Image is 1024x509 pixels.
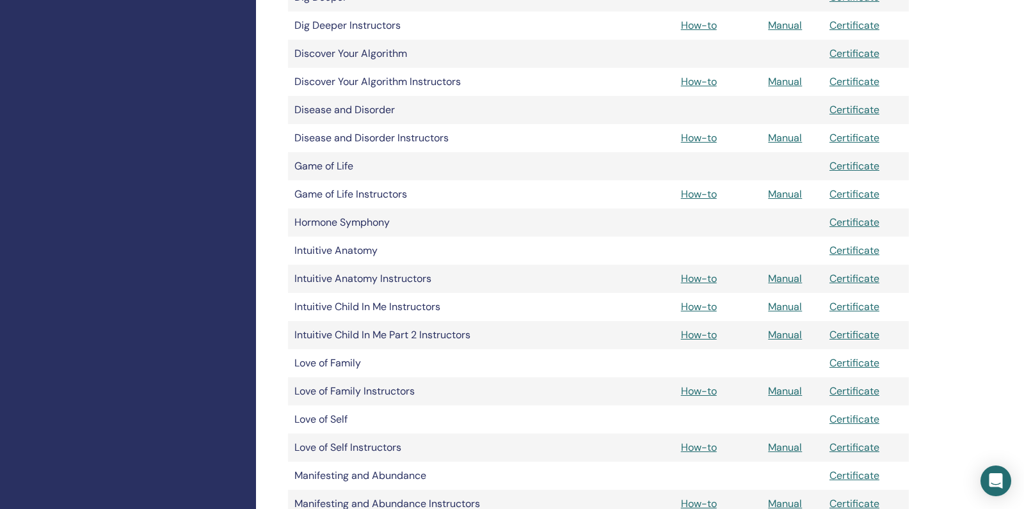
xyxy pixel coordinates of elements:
a: How-to [681,384,717,398]
td: Intuitive Anatomy [288,237,518,265]
a: How-to [681,131,717,145]
a: Certificate [829,328,879,341]
td: Intuitive Anatomy Instructors [288,265,518,293]
a: Certificate [829,187,879,201]
a: How-to [681,19,717,32]
td: Discover Your Algorithm [288,40,518,68]
a: Certificate [829,272,879,285]
a: Certificate [829,356,879,370]
a: How-to [681,187,717,201]
a: Certificate [829,469,879,482]
div: Open Intercom Messenger [980,466,1011,496]
a: Certificate [829,47,879,60]
a: Manual [768,131,802,145]
a: Manual [768,300,802,313]
a: How-to [681,300,717,313]
a: Certificate [829,215,879,229]
a: Certificate [829,300,879,313]
td: Game of Life [288,152,518,180]
a: Manual [768,328,802,341]
td: Game of Life Instructors [288,180,518,208]
td: Intuitive Child In Me Instructors [288,293,518,321]
a: Certificate [829,441,879,454]
td: Hormone Symphony [288,208,518,237]
a: Manual [768,384,802,398]
td: Disease and Disorder Instructors [288,124,518,152]
a: Manual [768,272,802,285]
td: Love of Family Instructors [288,377,518,405]
td: Intuitive Child In Me Part 2 Instructors [288,321,518,349]
a: Certificate [829,103,879,116]
td: Manifesting and Abundance [288,462,518,490]
td: Disease and Disorder [288,96,518,124]
a: How-to [681,272,717,285]
a: Certificate [829,412,879,426]
a: Certificate [829,75,879,88]
td: Love of Family [288,349,518,377]
td: Love of Self Instructors [288,434,518,462]
a: How-to [681,328,717,341]
td: Discover Your Algorithm Instructors [288,68,518,96]
a: Manual [768,19,802,32]
a: Certificate [829,244,879,257]
td: Dig Deeper Instructors [288,12,518,40]
a: Manual [768,187,802,201]
a: Certificate [829,159,879,173]
td: Love of Self [288,405,518,434]
a: Certificate [829,19,879,32]
a: Manual [768,441,802,454]
a: How-to [681,75,717,88]
a: How-to [681,441,717,454]
a: Certificate [829,384,879,398]
a: Certificate [829,131,879,145]
a: Manual [768,75,802,88]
